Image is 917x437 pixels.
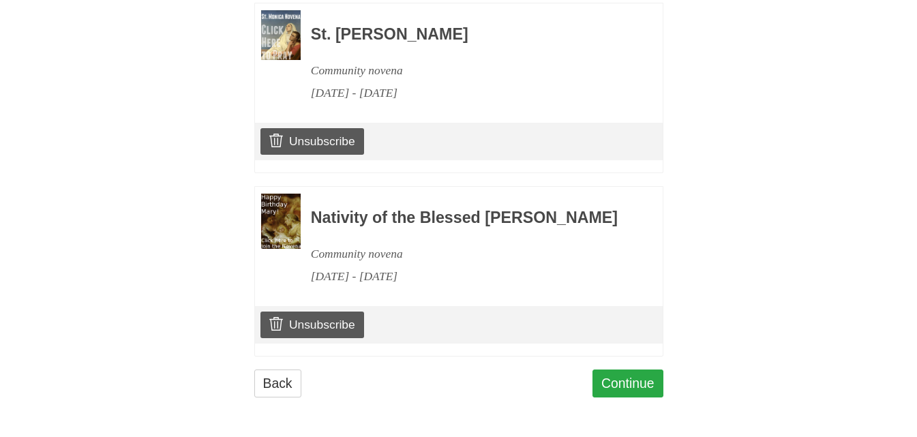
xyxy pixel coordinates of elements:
[311,59,626,82] div: Community novena
[260,312,363,337] a: Unsubscribe
[261,194,301,250] img: Novena image
[254,370,301,397] a: Back
[592,370,663,397] a: Continue
[311,209,626,227] h3: Nativity of the Blessed [PERSON_NAME]
[260,128,363,154] a: Unsubscribe
[311,265,626,288] div: [DATE] - [DATE]
[261,10,301,60] img: Novena image
[311,82,626,104] div: [DATE] - [DATE]
[311,243,626,265] div: Community novena
[311,26,626,44] h3: St. [PERSON_NAME]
